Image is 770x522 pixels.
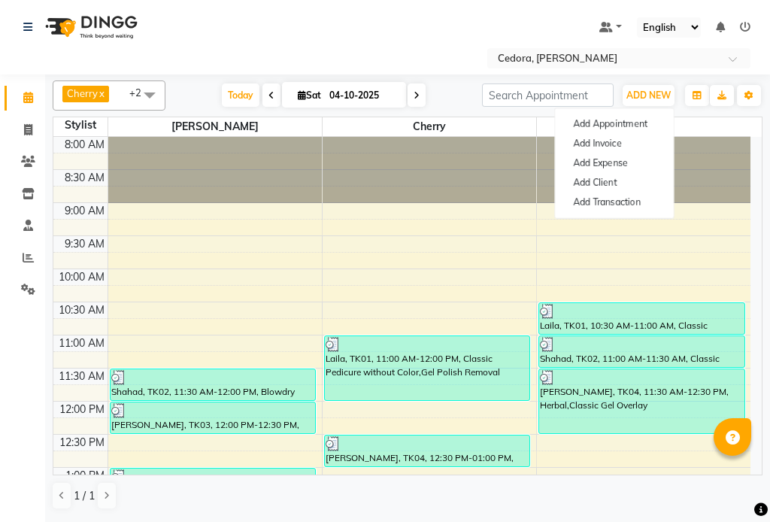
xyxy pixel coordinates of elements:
[539,336,744,367] div: Shahad, TK02, 11:00 AM-11:30 AM, Classic Manicure with Color
[38,6,141,48] img: logo
[325,84,400,107] input: 2025-10-04
[56,369,108,384] div: 11:30 AM
[108,117,322,136] span: [PERSON_NAME]
[539,303,744,334] div: Laila, TK01, 10:30 AM-11:00 AM, Classic Manicure without Color
[222,83,259,107] span: Today
[325,436,530,466] div: [PERSON_NAME], TK04, 12:30 PM-01:00 PM, Gel Pedicure - Solid Colors
[56,269,108,285] div: 10:00 AM
[539,369,744,433] div: [PERSON_NAME], TK04, 11:30 AM-12:30 PM, Herbal,Classic Gel Overlay
[67,87,98,99] span: Cherry
[56,402,108,417] div: 12:00 PM
[62,468,108,484] div: 1:00 PM
[56,335,108,351] div: 11:00 AM
[98,87,105,99] a: x
[555,134,674,153] a: Add Invoice
[626,90,671,101] span: ADD NEW
[325,336,530,400] div: Laila, TK01, 11:00 AM-12:00 PM, Classic Pedicure without Color,Gel Polish Removal
[623,85,675,106] button: ADD NEW
[53,117,108,133] div: Stylist
[62,170,108,186] div: 8:30 AM
[62,203,108,219] div: 9:00 AM
[62,137,108,153] div: 8:00 AM
[129,86,153,99] span: +2
[555,193,674,212] a: Add Transaction
[111,369,316,400] div: Shahad, TK02, 11:30 AM-12:00 PM, Blowdry Straight Shampoo Extra Long
[74,488,95,504] span: 1 / 1
[111,402,316,433] div: [PERSON_NAME], TK03, 12:00 PM-12:30 PM, Blowdry Straight Shampoo Extra Long
[482,83,614,107] input: Search Appointment
[555,153,674,173] a: Add Expense
[537,117,751,136] span: Mj
[707,462,755,507] iframe: chat widget
[323,117,536,136] span: Cherry
[56,302,108,318] div: 10:30 AM
[56,435,108,451] div: 12:30 PM
[555,114,674,134] button: Add Appointment
[555,173,674,193] a: Add Client
[62,236,108,252] div: 9:30 AM
[294,90,325,101] span: Sat
[111,469,316,499] div: [PERSON_NAME], TK04, 01:00 PM-01:30 PM, Blowdry Straight Shampoo Extra Long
